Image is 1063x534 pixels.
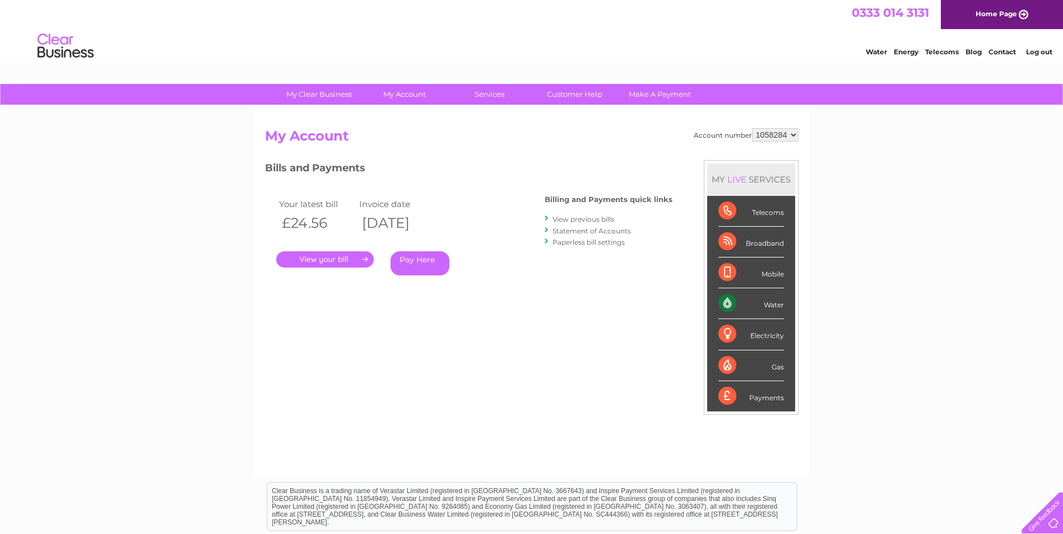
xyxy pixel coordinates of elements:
[276,251,374,268] a: .
[718,319,784,350] div: Electricity
[545,195,672,204] h4: Billing and Payments quick links
[718,288,784,319] div: Water
[718,227,784,257] div: Broadband
[866,48,887,56] a: Water
[265,160,672,180] h3: Bills and Payments
[358,84,451,105] a: My Account
[852,6,929,20] a: 0333 014 3131
[707,163,795,195] div: MY SERVICES
[443,84,536,105] a: Services
[1026,48,1052,56] a: Log out
[391,251,449,275] a: Pay Here
[718,257,784,288] div: Mobile
[276,196,357,212] td: Your latest bill
[718,350,784,381] div: Gas
[965,48,982,56] a: Blog
[528,84,621,105] a: Customer Help
[694,128,799,142] div: Account number
[718,381,784,411] div: Payments
[356,212,437,235] th: [DATE]
[265,128,799,149] h2: My Account
[553,227,631,235] a: Statement of Accounts
[276,212,357,235] th: £24.56
[553,238,625,246] a: Paperless bill settings
[725,174,749,185] div: LIVE
[273,84,365,105] a: My Clear Business
[925,48,959,56] a: Telecoms
[614,84,706,105] a: Make A Payment
[356,196,437,212] td: Invoice date
[894,48,918,56] a: Energy
[37,29,94,63] img: logo.png
[553,215,614,223] a: View previous bills
[718,196,784,227] div: Telecoms
[267,6,797,54] div: Clear Business is a trading name of Verastar Limited (registered in [GEOGRAPHIC_DATA] No. 3667643...
[988,48,1016,56] a: Contact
